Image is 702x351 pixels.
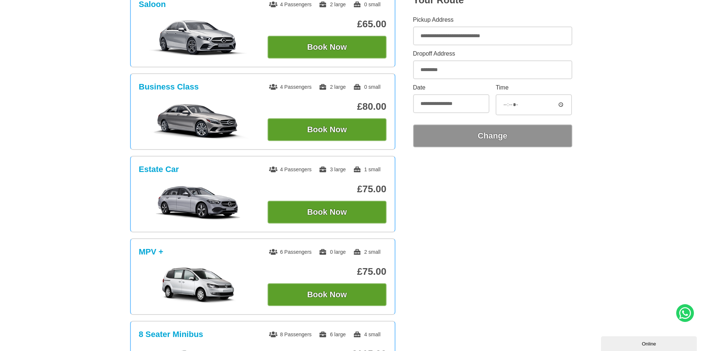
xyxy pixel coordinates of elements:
[268,183,387,195] p: £75.00
[143,185,254,221] img: Estate Car
[143,20,254,56] img: Saloon
[268,201,387,224] button: Book Now
[143,267,254,304] img: MPV +
[143,102,254,139] img: Business Class
[269,166,312,172] span: 4 Passengers
[268,283,387,306] button: Book Now
[601,335,698,351] iframe: chat widget
[139,247,164,257] h3: MPV +
[268,118,387,141] button: Book Now
[353,1,380,7] span: 0 small
[268,18,387,30] p: £65.00
[413,124,572,147] button: Change
[319,1,346,7] span: 2 large
[139,165,179,174] h3: Estate Car
[139,82,199,92] h3: Business Class
[269,249,312,255] span: 6 Passengers
[413,17,572,23] label: Pickup Address
[319,331,346,337] span: 6 large
[269,84,312,90] span: 4 Passengers
[319,84,346,90] span: 2 large
[319,166,346,172] span: 3 large
[353,166,380,172] span: 1 small
[269,1,312,7] span: 4 Passengers
[269,331,312,337] span: 8 Passengers
[353,84,380,90] span: 0 small
[413,51,572,57] label: Dropoff Address
[496,85,572,91] label: Time
[139,330,203,339] h3: 8 Seater Minibus
[353,331,380,337] span: 4 small
[268,36,387,59] button: Book Now
[268,101,387,112] p: £80.00
[319,249,346,255] span: 0 large
[413,85,489,91] label: Date
[268,266,387,277] p: £75.00
[353,249,380,255] span: 2 small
